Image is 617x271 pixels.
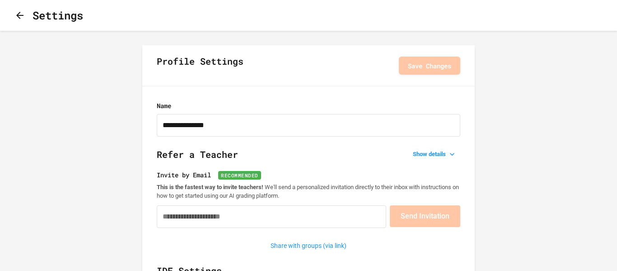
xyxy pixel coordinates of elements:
label: Invite by Email [157,170,460,180]
h2: Profile Settings [157,54,243,77]
strong: This is the fastest way to invite teachers! [157,184,263,190]
button: Send Invitation [390,205,460,227]
span: Recommended [218,171,261,180]
button: Show details [409,148,460,161]
p: We'll send a personalized invitation directly to their inbox with instructions on how to get star... [157,183,460,200]
h2: Refer a Teacher [157,147,460,170]
h1: Settings [33,7,83,24]
button: Share with groups (via link) [266,239,351,253]
button: Save Changes [399,57,460,75]
label: Name [157,101,460,110]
